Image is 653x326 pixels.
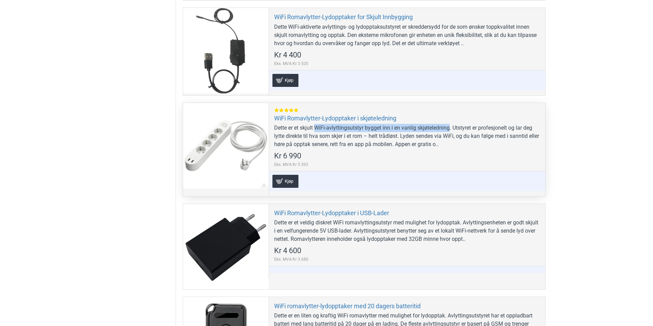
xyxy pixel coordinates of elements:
span: Eks. MVA:Kr 3 680 [274,256,308,262]
span: Kr 4 400 [274,51,301,59]
div: Keywords by Traffic [76,40,115,45]
img: tab_keywords_by_traffic_grey.svg [68,40,74,45]
div: Dette WiFi-aktiverte avlyttings- og lydopptaksutstyret er skreddersydd for de som ønsker toppkval... [274,23,540,48]
img: tab_domain_overview_orange.svg [18,40,24,45]
a: WiFi Romavlytter-Lydopptaker for Skjult Innbygging [274,13,413,21]
a: WiFi romavlytter-lydopptaker med 20 dagers batteritid [274,302,421,310]
div: Dette er et skjult WiFi-avlyttingsutstyr bygget inn i en vanlig skjøteledning. Utstyret er profes... [274,124,540,148]
div: Dette er et veldig diskret WiFi romavlyttingsutstyr med mulighet for lydopptak. Avlyttingsenheten... [274,219,540,243]
a: WiFi Romavlytter-Lydopptaker i USB-Lader WiFi Romavlytter-Lydopptaker i USB-Lader [183,204,269,289]
span: Kjøp [283,78,295,82]
div: v 4.0.25 [19,11,34,16]
span: Kjøp [283,179,295,183]
span: Kr 4 600 [274,247,301,255]
a: WiFi Romavlytter-Lydopptaker i skjøteledning [274,114,396,122]
img: website_grey.svg [11,18,16,23]
div: Domain Overview [26,40,61,45]
img: logo_orange.svg [11,11,16,16]
span: Kr 6 990 [274,152,301,160]
span: Eks. MVA:Kr 5 592 [274,161,308,168]
div: Domain: [DOMAIN_NAME] [18,18,75,23]
a: WiFi Romavlytter-Lydopptaker i skjøteledning [183,103,269,188]
a: WiFi Romavlytter-Lydopptaker for Skjult Innbygging WiFi Romavlytter-Lydopptaker for Skjult Innbyg... [183,8,269,93]
a: WiFi Romavlytter-Lydopptaker i USB-Lader [274,209,389,217]
span: Eks. MVA:Kr 3 520 [274,61,308,67]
